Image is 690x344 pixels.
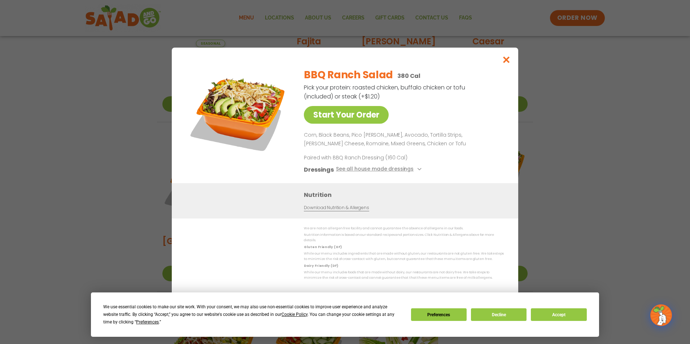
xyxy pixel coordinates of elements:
[136,319,159,325] span: Preferences
[471,308,527,321] button: Decline
[411,308,467,321] button: Preferences
[304,131,501,148] p: Corn, Black Beans, Pico [PERSON_NAME], Avocado, Tortilla Strips, [PERSON_NAME] Cheese, Romaine, M...
[304,270,504,281] p: While our menu includes foods that are made without dairy, our restaurants are not dairy free. We...
[304,83,466,101] p: Pick your protein: roasted chicken, buffalo chicken or tofu (included) or steak (+$1.20)
[304,251,504,262] p: While our menu includes ingredients that are made without gluten, our restaurants are not gluten ...
[281,312,307,317] span: Cookie Policy
[304,190,507,199] h3: Nutrition
[651,305,671,325] img: wpChatIcon
[103,303,402,326] div: We use essential cookies to make our site work. With your consent, we may also use non-essential ...
[304,245,341,249] strong: Gluten Friendly (GF)
[304,154,437,162] p: Paired with BBQ Ranch Dressing (160 Cal)
[91,292,599,337] div: Cookie Consent Prompt
[304,67,393,83] h2: BBQ Ranch Salad
[495,48,518,72] button: Close modal
[304,106,389,124] a: Start Your Order
[188,62,289,163] img: Featured product photo for BBQ Ranch Salad
[304,226,504,231] p: We are not an allergen free facility and cannot guarantee the absence of allergens in our foods.
[336,165,424,174] button: See all house made dressings
[397,71,420,80] p: 380 Cal
[304,165,334,174] h3: Dressings
[304,264,338,268] strong: Dairy Friendly (DF)
[531,308,586,321] button: Accept
[304,204,369,211] a: Download Nutrition & Allergens
[304,232,504,243] p: Nutrition information is based on our standard recipes and portion sizes. Click Nutrition & Aller...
